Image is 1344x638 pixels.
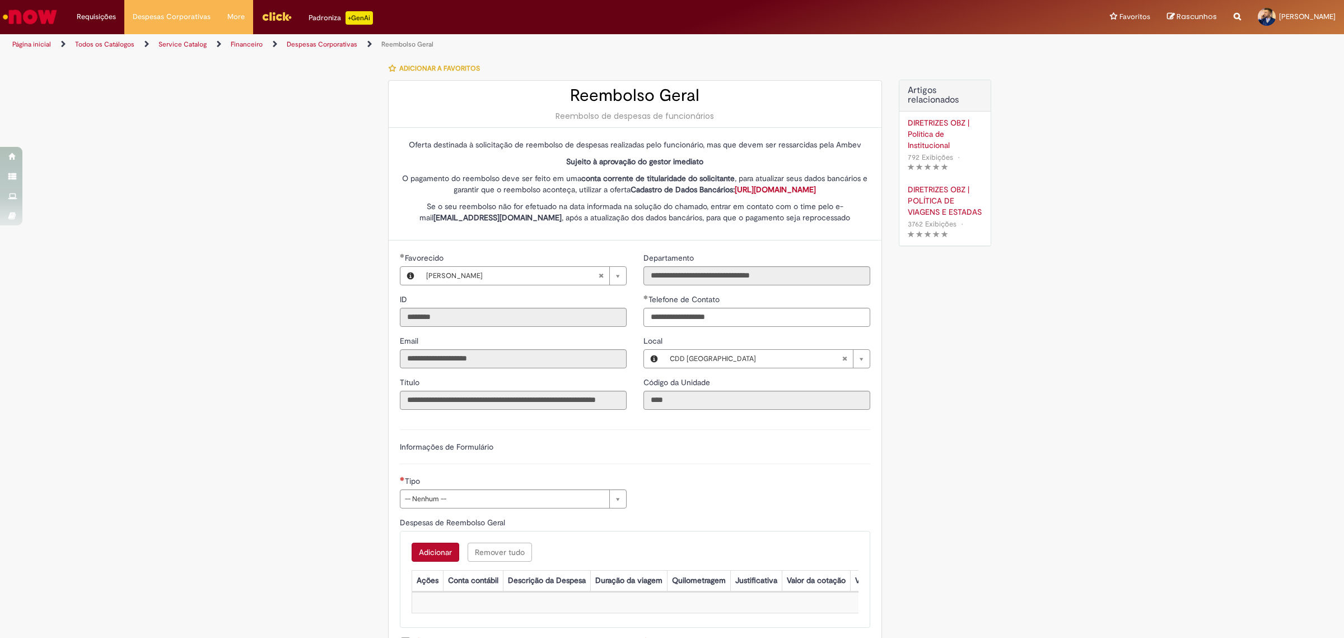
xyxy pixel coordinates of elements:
span: [PERSON_NAME] [426,267,598,285]
strong: conta corrente de titularidade do solicitante [581,173,735,183]
input: Código da Unidade [643,391,870,410]
span: Rascunhos [1177,11,1217,22]
span: Obrigatório Preenchido [643,295,648,299]
span: 3762 Exibições [908,219,956,229]
strong: Sujeito à aprovação do gestor imediato [566,156,703,167]
a: Despesas Corporativas [287,40,357,49]
strong: Cadastro de Dados Bancários: [631,184,816,195]
h3: Artigos relacionados [908,86,982,105]
abbr: Limpar campo Favorecido [592,267,609,285]
span: Local [643,336,665,346]
span: • [955,150,962,165]
span: More [227,11,245,22]
span: Despesas de Reembolso Geral [400,517,507,528]
a: DIRETRIZES OBZ | Política de Institucional [908,117,982,151]
span: Tipo [405,476,422,486]
img: ServiceNow [1,6,59,28]
input: Telefone de Contato [643,308,870,327]
th: Duração da viagem [590,570,667,591]
a: DIRETRIZES OBZ | POLÍTICA DE VIAGENS E ESTADAS [908,184,982,218]
a: Rascunhos [1167,12,1217,22]
th: Conta contábil [443,570,503,591]
p: O pagamento do reembolso deve ser feito em uma , para atualizar seus dados bancários e garantir q... [400,173,870,195]
div: Padroniza [309,11,373,25]
span: [PERSON_NAME] [1279,12,1336,21]
span: Requisições [77,11,116,22]
p: +GenAi [346,11,373,25]
a: [URL][DOMAIN_NAME] [735,184,816,195]
label: Somente leitura - Email [400,335,421,346]
a: Financeiro [231,40,263,49]
input: Título [400,391,627,410]
button: Adicionar a Favoritos [388,57,486,80]
a: Service Catalog [158,40,207,49]
span: Obrigatório Preenchido [400,253,405,258]
a: [PERSON_NAME]Limpar campo Favorecido [421,267,626,285]
strong: [EMAIL_ADDRESS][DOMAIN_NAME] [433,212,562,223]
span: 792 Exibições [908,152,953,162]
span: Telefone de Contato [648,294,722,304]
p: Oferta destinada à solicitação de reembolso de despesas realizadas pelo funcionário, mas que deve... [400,139,870,150]
a: CDD [GEOGRAPHIC_DATA]Limpar campo Local [664,350,870,368]
span: Despesas Corporativas [133,11,211,22]
span: Somente leitura - Título [400,377,422,387]
span: Somente leitura - ID [400,294,409,304]
a: Reembolso Geral [381,40,433,49]
th: Justificativa [730,570,782,591]
span: Necessários [400,477,405,481]
span: Favoritos [1119,11,1150,22]
input: ID [400,308,627,327]
abbr: Limpar campo Local [836,350,853,368]
th: Ações [412,570,443,591]
ul: Trilhas de página [8,34,888,55]
button: Add a row for Despesas de Reembolso Geral [412,543,459,562]
a: Página inicial [12,40,51,49]
label: Somente leitura - Título [400,377,422,388]
p: Se o seu reembolso não for efetuado na data informada na solução do chamado, entrar em contato co... [400,201,870,223]
label: Informações de Formulário [400,442,493,452]
span: Somente leitura - Departamento [643,253,696,263]
button: Local, Visualizar este registro CDD Curitiba [644,350,664,368]
span: Somente leitura - Código da Unidade [643,377,712,387]
button: Favorecido, Visualizar este registro Fabio De Souza Inacio [400,267,421,285]
label: Somente leitura - Departamento [643,252,696,263]
th: Descrição da Despesa [503,570,590,591]
input: Email [400,349,627,368]
th: Valor por Litro [850,570,909,591]
span: Necessários - Favorecido [405,253,446,263]
span: • [959,216,965,232]
input: Departamento [643,266,870,285]
th: Valor da cotação [782,570,850,591]
th: Quilometragem [667,570,730,591]
span: CDD [GEOGRAPHIC_DATA] [670,350,842,368]
span: Adicionar a Favoritos [399,64,480,73]
a: Todos os Catálogos [75,40,134,49]
label: Somente leitura - Código da Unidade [643,377,712,388]
img: click_logo_yellow_360x200.png [262,8,292,25]
label: Somente leitura - ID [400,294,409,305]
span: -- Nenhum -- [405,490,604,508]
span: Somente leitura - Email [400,336,421,346]
div: Reembolso de despesas de funcionários [400,110,870,122]
h2: Reembolso Geral [400,86,870,105]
